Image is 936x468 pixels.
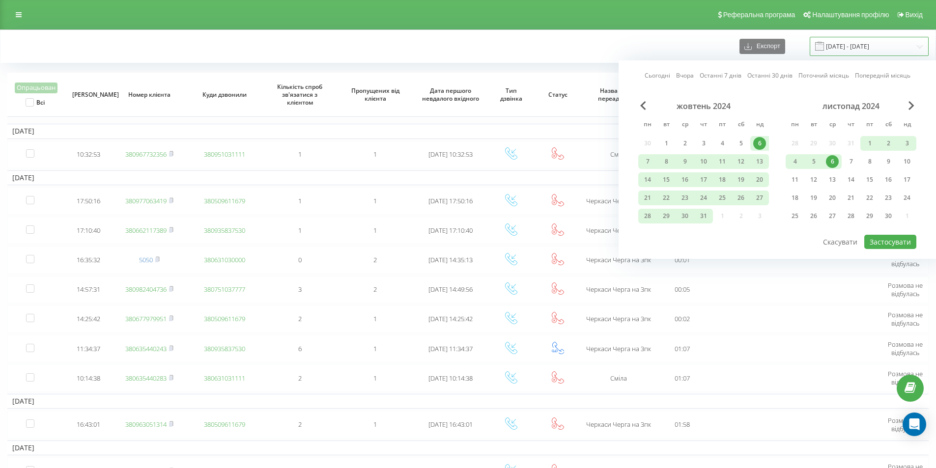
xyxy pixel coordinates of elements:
div: вт 5 лист 2024 р. [804,154,823,169]
div: 25 [716,192,729,204]
div: вт 8 жовт 2024 р. [657,154,676,169]
div: 27 [753,192,766,204]
span: [DATE] 14:25:42 [428,314,473,323]
div: 16 [679,173,691,186]
span: 1 [298,226,302,235]
div: пт 25 жовт 2024 р. [713,191,732,205]
span: Розмова не відбулась [888,416,923,433]
span: Розмова не відбулась [888,281,923,298]
span: Пропущених від клієнта [346,87,405,102]
a: 380662117389 [125,226,167,235]
a: 5050 [139,255,153,264]
span: 2 [373,285,377,294]
span: 3 [298,285,302,294]
div: ср 16 жовт 2024 р. [676,172,694,187]
span: 1 [373,374,377,383]
div: 24 [901,192,913,204]
div: 12 [807,173,820,186]
div: пт 15 лист 2024 р. [860,172,879,187]
td: 00:01 [656,246,709,274]
div: 4 [716,137,729,150]
span: 1 [373,344,377,353]
td: [DATE] [7,440,929,455]
div: вт 26 лист 2024 р. [804,209,823,223]
a: 380631031111 [204,374,245,383]
a: 380509611679 [204,420,245,429]
div: листопад 2024 [786,101,916,111]
div: 9 [882,155,895,168]
div: пн 21 жовт 2024 р. [638,191,657,205]
div: чт 31 жовт 2024 р. [694,209,713,223]
div: пн 7 жовт 2024 р. [638,154,657,169]
div: 9 [679,155,691,168]
td: 14:57:31 [65,276,112,303]
button: Застосувати [864,235,916,249]
td: Черкаси Черга на 3пк [581,305,656,333]
td: Сміла [581,141,656,168]
div: сб 12 жовт 2024 р. [732,154,750,169]
span: [DATE] 16:43:01 [428,420,473,429]
button: Скасувати [818,235,863,249]
span: 0 [298,255,302,264]
div: 22 [660,192,673,204]
div: 17 [697,173,710,186]
span: [DATE] 14:35:13 [428,255,473,264]
div: 11 [789,173,801,186]
td: Сміла [581,364,656,392]
span: Експорт [752,43,780,50]
a: 380635440283 [125,374,167,383]
div: нд 20 жовт 2024 р. [750,172,769,187]
div: 8 [863,155,876,168]
span: 2 [298,420,302,429]
span: Розмова не відбулась [888,310,923,328]
div: 17 [901,173,913,186]
div: ср 2 жовт 2024 р. [676,136,694,151]
td: 16:35:32 [65,246,112,274]
div: сб 19 жовт 2024 р. [732,172,750,187]
div: 28 [845,210,857,222]
a: Поточний місяць [798,71,849,80]
div: нд 13 жовт 2024 р. [750,154,769,169]
td: 17:10:40 [65,217,112,244]
a: 380967732356 [125,150,167,159]
div: вт 15 жовт 2024 р. [657,172,676,187]
td: [DATE] [7,124,929,138]
span: Налаштування профілю [812,11,889,19]
div: 7 [641,155,654,168]
div: ср 23 жовт 2024 р. [676,191,694,205]
div: 4 [789,155,801,168]
td: 10:32:53 [65,141,112,168]
abbr: неділя [752,118,767,133]
div: вт 1 жовт 2024 р. [657,136,676,151]
div: чт 21 лист 2024 р. [842,191,860,205]
div: 26 [807,210,820,222]
div: пн 14 жовт 2024 р. [638,172,657,187]
abbr: вівторок [659,118,674,133]
div: сб 2 лист 2024 р. [879,136,898,151]
td: Черкаси Черга на 3пк [581,217,656,244]
span: [PERSON_NAME] [72,91,105,99]
a: 380509611679 [204,314,245,323]
a: Вчора [676,71,694,80]
div: 13 [826,173,839,186]
span: Статус [541,91,574,99]
div: вт 12 лист 2024 р. [804,172,823,187]
div: пн 28 жовт 2024 р. [638,209,657,223]
a: Останні 30 днів [747,71,793,80]
abbr: вівторок [806,118,821,133]
div: 13 [753,155,766,168]
div: сб 26 жовт 2024 р. [732,191,750,205]
abbr: субота [881,118,896,133]
span: Куди дзвонили [195,91,254,99]
a: 380631030000 [204,255,245,264]
span: 1 [373,314,377,323]
span: Назва схеми переадресації [589,87,648,102]
div: 14 [845,173,857,186]
div: 18 [716,173,729,186]
span: 1 [298,196,302,205]
div: 18 [789,192,801,204]
div: 28 [641,210,654,222]
div: сб 30 лист 2024 р. [879,209,898,223]
span: 1 [373,150,377,159]
div: чт 28 лист 2024 р. [842,209,860,223]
